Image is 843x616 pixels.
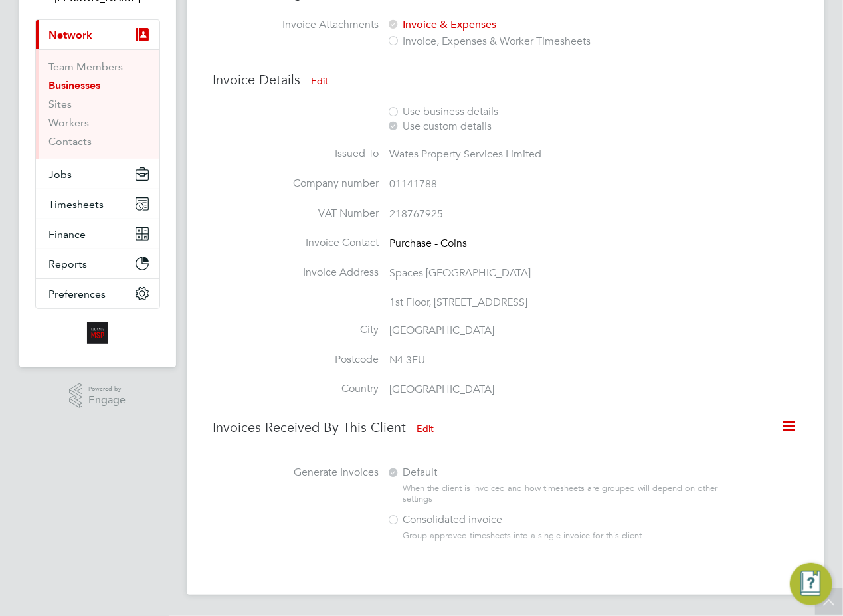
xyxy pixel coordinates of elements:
[49,79,101,92] a: Businesses
[36,219,159,249] button: Finance
[49,198,104,211] span: Timesheets
[36,249,159,278] button: Reports
[390,148,542,161] span: Wates Property Services Limited
[36,49,159,159] div: Network
[390,354,426,367] span: N4 3FU
[213,418,798,439] h3: Invoices Received By This Client
[387,105,726,119] div: Use business details
[213,70,798,92] h3: Invoice Details
[88,395,126,406] span: Engage
[36,159,159,189] button: Jobs
[49,98,72,110] a: Sites
[36,279,159,308] button: Preferences
[87,322,108,344] img: alliancemsp-logo-retina.png
[69,383,126,409] a: Powered byEngage
[403,530,726,542] div: Group approved timesheets into a single invoice for this client
[407,418,445,439] button: Edit
[49,258,88,270] span: Reports
[49,60,124,73] a: Team Members
[49,288,106,300] span: Preferences
[390,266,531,280] span: Spaces [GEOGRAPHIC_DATA]
[49,168,72,181] span: Jobs
[213,466,379,480] label: Generate Invoices
[213,353,379,367] label: Postcode
[790,563,832,605] button: Engage Resource Center
[390,324,495,337] span: [GEOGRAPHIC_DATA]
[213,207,379,221] label: VAT Number
[390,383,495,396] span: [GEOGRAPHIC_DATA]
[213,147,379,161] label: Issued To
[35,322,160,344] a: Go to home page
[213,236,379,250] label: Invoice Contact
[390,237,468,250] span: Purchase - Coins
[387,120,726,134] div: Use custom details
[403,483,726,506] div: When the client is invoiced and how timesheets are grouped will depend on other settings
[49,135,92,148] a: Contacts
[213,323,379,337] label: City
[301,70,339,92] button: Edit
[390,296,528,309] span: 1st Floor, [STREET_ADDRESS]
[390,207,444,221] span: 218767925
[213,382,379,396] label: Country
[88,383,126,395] span: Powered by
[213,266,379,280] label: Invoice Address
[213,177,379,191] label: Company number
[36,189,159,219] button: Timesheets
[390,177,438,191] span: 01141788
[387,466,716,480] label: Default
[36,20,159,49] button: Network
[49,228,86,241] span: Finance
[387,513,716,527] label: Consolidated invoice
[49,116,90,129] a: Workers
[49,29,93,41] span: Network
